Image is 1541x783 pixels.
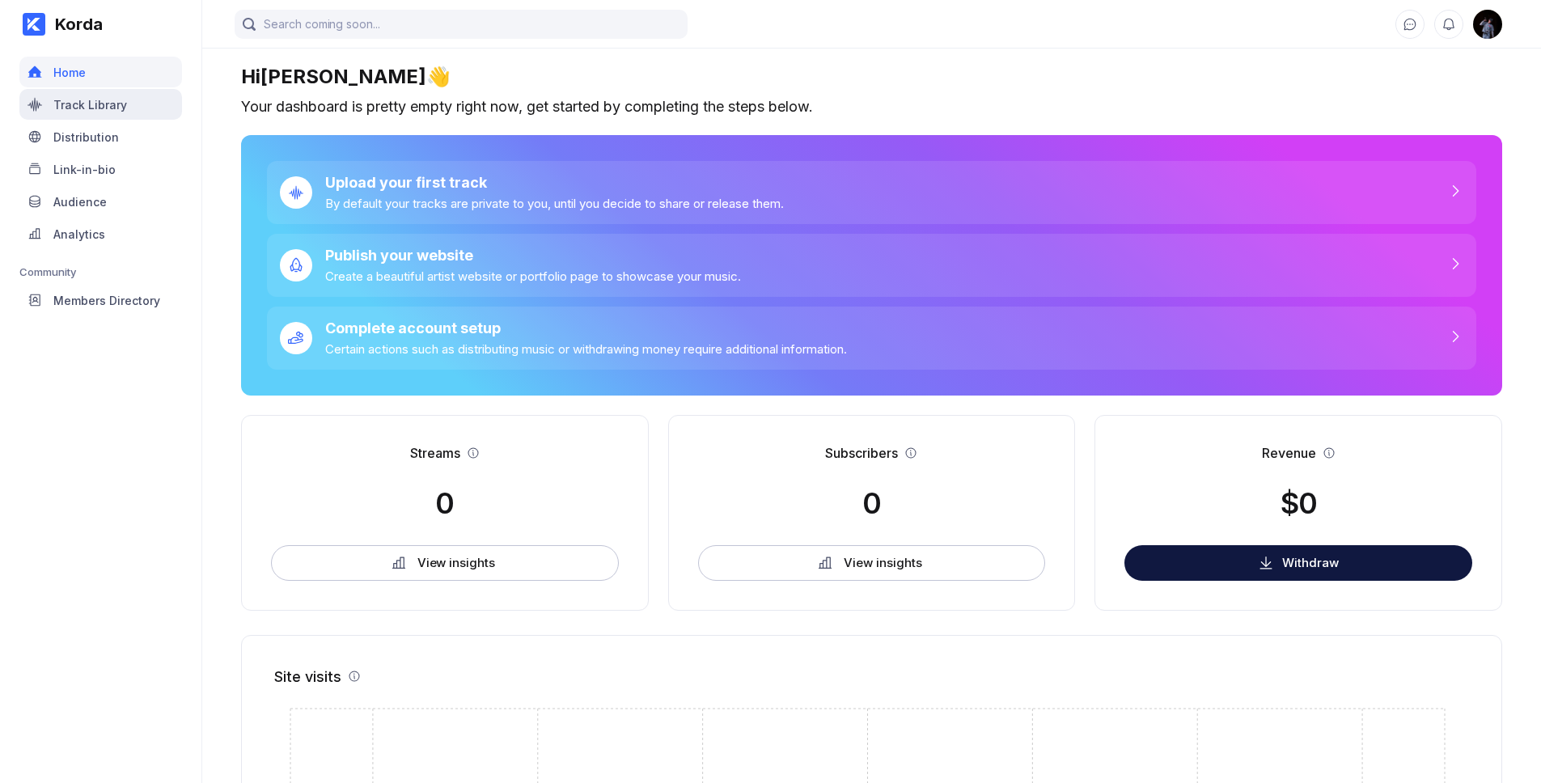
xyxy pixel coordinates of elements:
div: Hi [PERSON_NAME] 👋 [241,65,1502,88]
a: Complete account setupCertain actions such as distributing music or withdrawing money require add... [267,307,1476,370]
a: Publish your websiteCreate a beautiful artist website or portfolio page to showcase your music. [267,234,1476,297]
a: Track Library [19,89,182,121]
div: Subscribers [825,445,898,461]
div: Analytics [53,227,105,241]
a: Members Directory [19,285,182,317]
div: Create a beautiful artist website or portfolio page to showcase your music. [325,269,741,284]
div: Certain actions such as distributing music or withdrawing money require additional information. [325,341,847,357]
div: View insights [417,555,495,571]
div: Alan Ward [1473,10,1502,39]
a: Link-in-bio [19,154,182,186]
div: $0 [1281,485,1317,521]
div: Your dashboard is pretty empty right now, get started by completing the steps below. [241,98,1502,116]
div: 0 [435,485,454,521]
div: Home [53,66,86,79]
div: Revenue [1262,445,1316,461]
a: Analytics [19,218,182,251]
div: Link-in-bio [53,163,116,176]
a: Upload your first trackBy default your tracks are private to you, until you decide to share or re... [267,161,1476,224]
div: Withdraw [1282,555,1339,570]
div: Site visits [274,668,341,685]
a: Distribution [19,121,182,154]
div: Audience [53,195,107,209]
div: 0 [862,485,881,521]
div: By default your tracks are private to you, until you decide to share or release them. [325,196,784,211]
div: Community [19,265,182,278]
div: Upload your first track [325,174,784,191]
div: Streams [410,445,460,461]
div: Complete account setup [325,320,847,336]
a: Audience [19,186,182,218]
div: View insights [844,555,921,571]
div: Distribution [53,130,119,144]
button: Withdraw [1124,545,1472,581]
img: 160x160 [1473,10,1502,39]
div: Track Library [53,98,127,112]
a: Home [19,57,182,89]
div: Publish your website [325,247,741,264]
div: Korda [45,15,103,34]
input: Search coming soon... [235,10,688,39]
button: View insights [698,545,1046,581]
button: View insights [271,545,619,581]
div: Members Directory [53,294,160,307]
